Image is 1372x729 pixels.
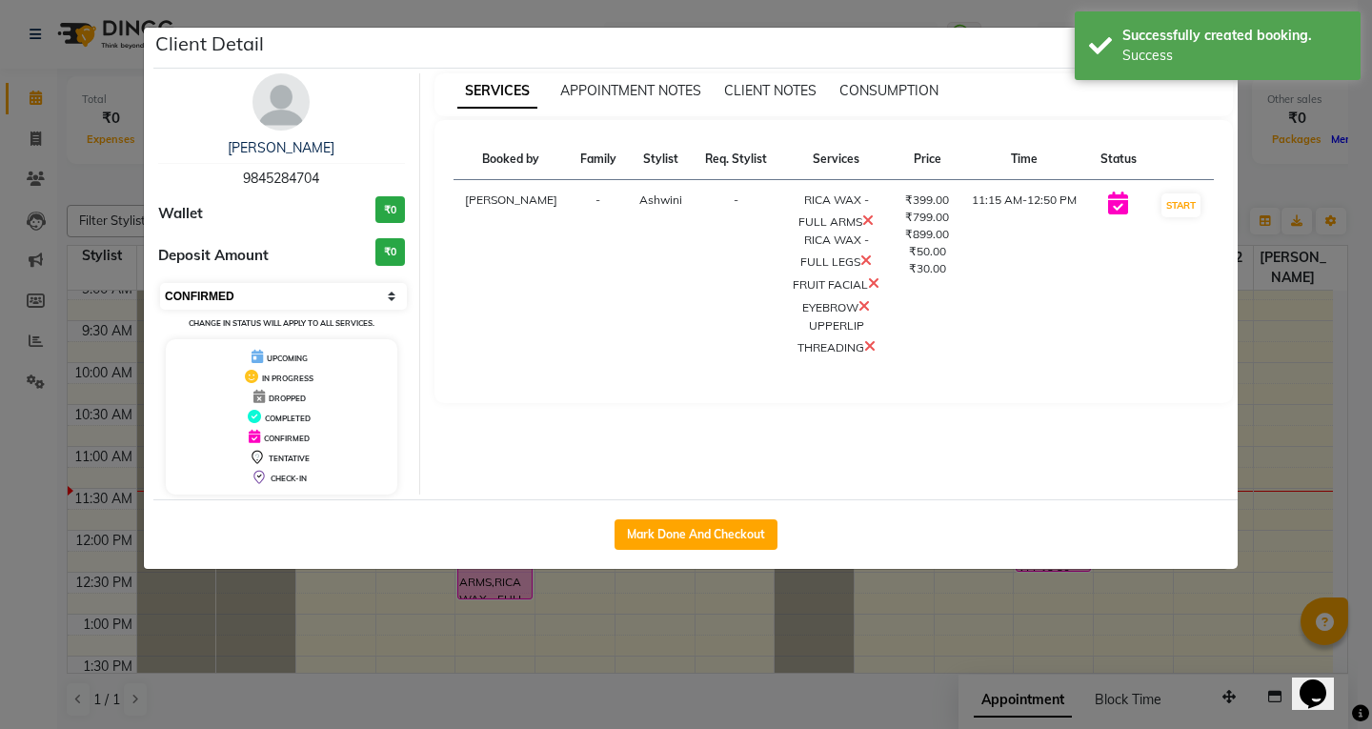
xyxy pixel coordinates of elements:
[155,30,264,58] h5: Client Detail
[252,73,310,131] img: avatar
[905,260,949,277] div: ₹30.00
[894,139,960,180] th: Price
[267,354,308,363] span: UPCOMING
[615,519,777,550] button: Mark Done And Checkout
[375,238,405,266] h3: ₹0
[791,317,882,357] div: UPPERLIP THREADING
[960,139,1088,180] th: Time
[1161,193,1200,217] button: START
[694,180,778,370] td: -
[639,192,682,207] span: Ashwini
[265,414,311,423] span: COMPLETED
[1292,653,1353,710] iframe: chat widget
[158,203,203,225] span: Wallet
[694,139,778,180] th: Req. Stylist
[839,82,938,99] span: CONSUMPTION
[454,139,569,180] th: Booked by
[724,82,817,99] span: CLIENT NOTES
[791,272,882,294] div: FRUIT FACIAL
[560,82,701,99] span: APPOINTMENT NOTES
[264,434,310,443] span: CONFIRMED
[269,454,310,463] span: TENTATIVE
[243,170,319,187] span: 9845284704
[375,196,405,224] h3: ₹0
[1089,139,1148,180] th: Status
[228,139,334,156] a: [PERSON_NAME]
[569,180,628,370] td: -
[905,209,949,226] div: ₹799.00
[271,474,307,483] span: CHECK-IN
[454,180,569,370] td: [PERSON_NAME]
[158,245,269,267] span: Deposit Amount
[905,192,949,209] div: ₹399.00
[905,226,949,243] div: ₹899.00
[569,139,628,180] th: Family
[779,139,894,180] th: Services
[1122,46,1346,66] div: Success
[1122,26,1346,46] div: Successfully created booking.
[791,294,882,317] div: EYEBROW
[791,192,882,232] div: RICA WAX - FULL ARMS
[262,374,313,383] span: IN PROGRESS
[189,318,374,328] small: Change in status will apply to all services.
[905,243,949,260] div: ₹50.00
[457,74,537,109] span: SERVICES
[960,180,1088,370] td: 11:15 AM-12:50 PM
[791,232,882,272] div: RICA WAX - FULL LEGS
[269,394,306,403] span: DROPPED
[628,139,694,180] th: Stylist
